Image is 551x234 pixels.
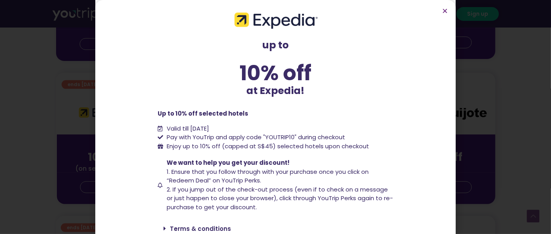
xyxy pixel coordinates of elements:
span: Enjoy up to 10% off (capped at S$45) selected hotels upon checkout [165,142,369,151]
span: 2. If you jump out of the check-out process (even if to check on a message or just happen to clos... [167,185,393,211]
div: 10% off [158,63,393,83]
span: Pay with YouTrip and apply code "YOUTRIP10" during checkout [165,133,345,142]
p: at Expedia! [158,83,393,98]
span: 1. Ensure that you follow through with your purchase once you click on “Redeem Deal” on YouTrip P... [167,168,369,185]
p: Up to 10% off selected hotels [158,109,393,118]
a: Close [442,8,448,14]
span: Valid till [DATE] [167,124,209,133]
a: Terms & conditions [170,225,231,233]
p: up to [158,38,393,53]
span: We want to help you get your discount! [167,158,289,167]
